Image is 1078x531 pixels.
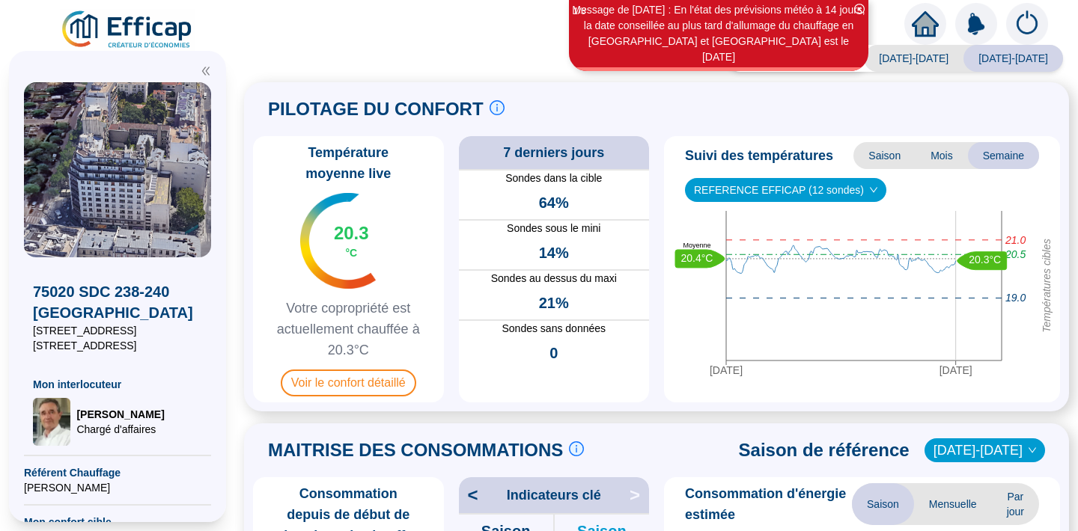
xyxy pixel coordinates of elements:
[33,323,202,338] span: [STREET_ADDRESS]
[1005,248,1026,260] tspan: 20.5
[1005,234,1026,246] tspan: 21.0
[345,245,357,260] span: °C
[573,5,586,16] i: 1 / 3
[630,483,649,507] span: >
[24,515,211,530] span: Mon confort cible
[992,483,1039,525] span: Par jour
[459,483,478,507] span: <
[968,142,1039,169] span: Semaine
[503,142,604,163] span: 7 derniers jours
[60,9,195,51] img: efficap energie logo
[853,142,916,169] span: Saison
[852,483,914,525] span: Saison
[459,321,650,337] span: Sondes sans données
[1041,239,1053,333] tspan: Températures cibles
[459,271,650,286] span: Sondes au dessus du maxi
[739,438,910,462] span: Saison de référence
[969,254,1001,266] text: 20.3°C
[539,292,569,313] span: 21%
[539,242,569,263] span: 14%
[940,364,972,376] tspan: [DATE]
[914,483,992,525] span: Mensuelle
[507,485,601,506] span: Indicateurs clé
[869,185,878,194] span: down
[33,398,70,446] img: Chargé d'affaires
[300,193,376,289] img: indicateur températures
[963,45,1063,72] span: [DATE]-[DATE]
[916,142,968,169] span: Mois
[24,480,211,495] span: [PERSON_NAME]
[1028,446,1037,455] span: down
[268,438,563,462] span: MAITRISE DES CONSOMMATIONS
[571,2,866,65] div: Message de [DATE] : En l'état des prévisions météo à 14 jours, la date conseillée au plus tard d'...
[490,100,505,115] span: info-circle
[33,281,202,323] span: 75020 SDC 238-240 [GEOGRAPHIC_DATA]
[334,221,369,245] span: 20.3
[281,369,416,396] span: Voir le confort détaillé
[76,422,164,437] span: Chargé d'affaires
[710,364,743,376] tspan: [DATE]
[24,465,211,480] span: Référent Chauffage
[912,10,939,37] span: home
[1006,3,1048,45] img: alerts
[259,142,438,184] span: Température moyenne live
[694,179,877,201] span: REFERENCE EFFICAP (12 sondes)
[33,377,202,392] span: Mon interlocuteur
[685,145,833,166] span: Suivi des températures
[1005,292,1026,304] tspan: 19.0
[955,3,997,45] img: alerts
[569,441,584,456] span: info-circle
[33,338,202,353] span: [STREET_ADDRESS]
[259,298,438,360] span: Votre copropriété est actuellement chauffée à 20.3°C
[683,242,710,249] text: Moyenne
[539,192,569,213] span: 64%
[685,483,852,525] span: Consommation d'énergie estimée
[549,343,558,363] span: 0
[76,407,164,422] span: [PERSON_NAME]
[934,439,1036,461] span: 2020-2021
[268,97,484,121] span: PILOTAGE DU CONFORT
[681,252,713,264] text: 20.4°C
[854,4,865,14] span: close-circle
[459,171,650,186] span: Sondes dans la cible
[459,221,650,236] span: Sondes sous le mini
[864,45,963,72] span: [DATE]-[DATE]
[201,66,211,76] span: double-left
